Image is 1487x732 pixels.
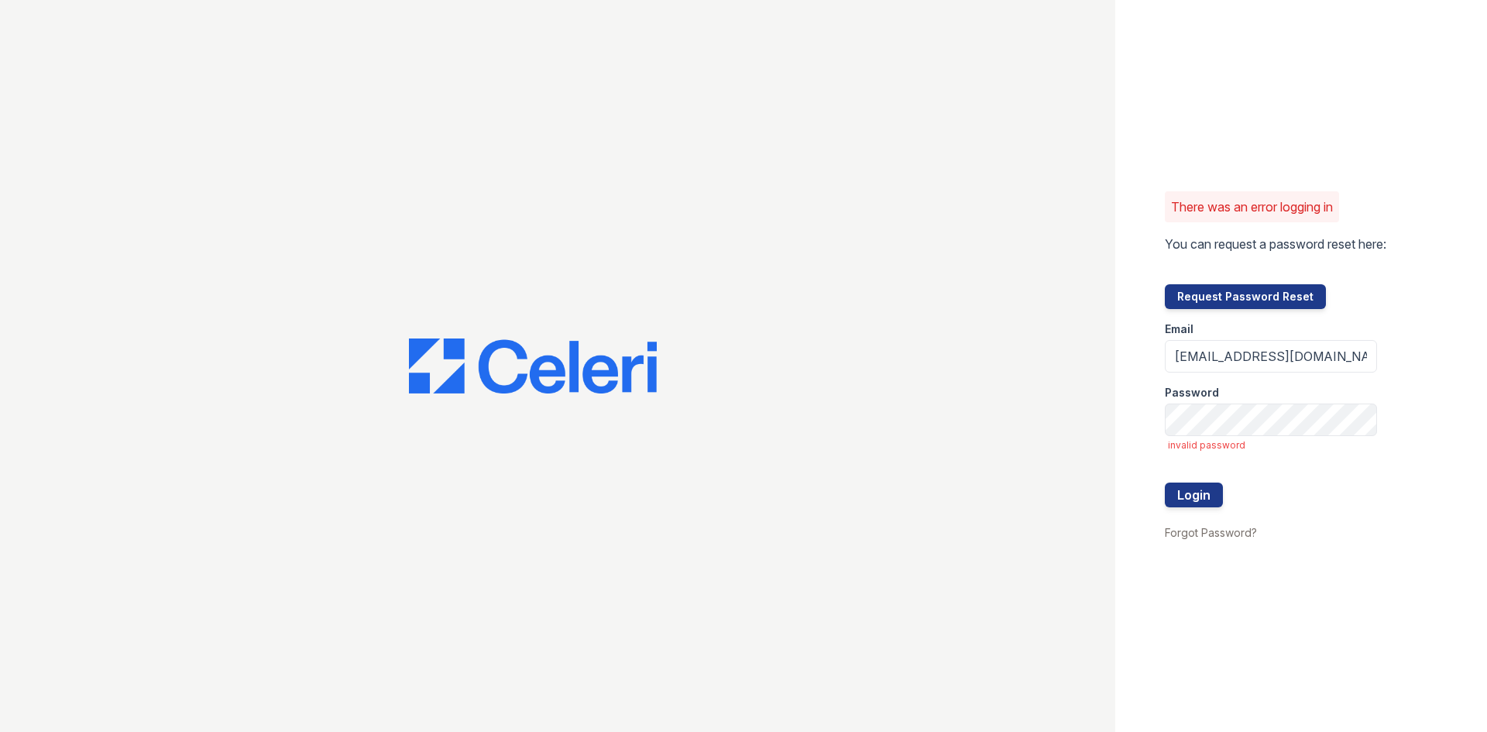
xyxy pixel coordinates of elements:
[1165,284,1326,309] button: Request Password Reset
[1165,321,1193,337] label: Email
[1165,526,1257,539] a: Forgot Password?
[1165,385,1219,400] label: Password
[1171,198,1333,216] p: There was an error logging in
[1165,235,1386,253] p: You can request a password reset here:
[1168,439,1377,452] span: invalid password
[409,339,657,394] img: CE_Logo_Blue-a8612792a0a2168367f1c8372b55b34899dd931a85d93a1a3d3e32e68fde9ad4.png
[1165,483,1223,507] button: Login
